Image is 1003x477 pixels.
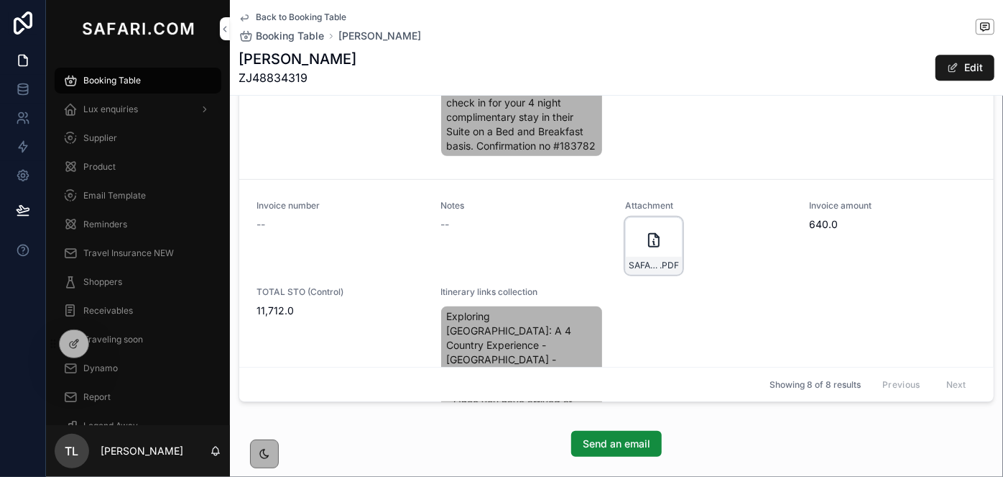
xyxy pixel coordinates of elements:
span: Shoppers [83,276,122,288]
a: Report [55,384,221,410]
a: Product [55,154,221,180]
span: 640.0 [810,217,977,232]
span: Invoice number [256,200,424,212]
a: Supplier [55,125,221,151]
span: Travel Insurance NEW [83,247,174,259]
span: Itinerary links collection [441,286,609,298]
a: Booking Table [55,68,221,94]
span: .PDF [660,260,679,271]
p: [PERSON_NAME] [101,444,183,458]
span: TL [65,442,79,460]
a: Shoppers [55,269,221,295]
span: Showing 8 of 8 results [769,378,861,390]
a: Dynamo [55,355,221,381]
a: Lux enquiries [55,96,221,122]
span: Notes [441,200,609,212]
span: Send an email [583,437,650,451]
a: Travel Insurance NEW [55,240,221,266]
span: Back to Booking Table [256,12,346,23]
h1: [PERSON_NAME] [239,49,356,69]
span: Legend Away [83,420,138,432]
img: App logo [79,17,197,40]
div: scrollable content [46,58,230,425]
span: Email Template [83,190,146,201]
span: Lux enquiries [83,104,138,115]
a: Receivables [55,298,221,324]
span: Attachment [625,200,792,212]
a: [PERSON_NAME] [338,29,421,43]
a: Back to Booking Table [239,12,346,23]
span: Supplier [83,132,117,144]
span: SAFARI.-COM-(1) [629,260,660,271]
a: Reminders [55,212,221,237]
span: Dynamo [83,363,118,374]
span: 11,712.0 [256,304,424,318]
span: Report [83,391,111,403]
button: Edit [935,55,994,81]
span: Invoice amount [810,200,977,212]
span: ZJ48834319 [239,69,356,86]
a: Traveling soon [55,327,221,353]
span: -- [256,217,265,232]
span: Traveling soon [83,334,143,345]
a: Booking Table [239,29,324,43]
a: Legend Away [55,413,221,439]
span: Booking Table [256,29,324,43]
button: Send an email [571,431,662,457]
span: Receivables [83,305,133,317]
span: TOTAL STO (Control) [256,286,424,298]
a: Email Template [55,183,221,209]
span: Reminders [83,219,127,230]
span: -- [441,217,450,232]
span: Booking Table [83,75,141,86]
span: Product [83,161,116,173]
